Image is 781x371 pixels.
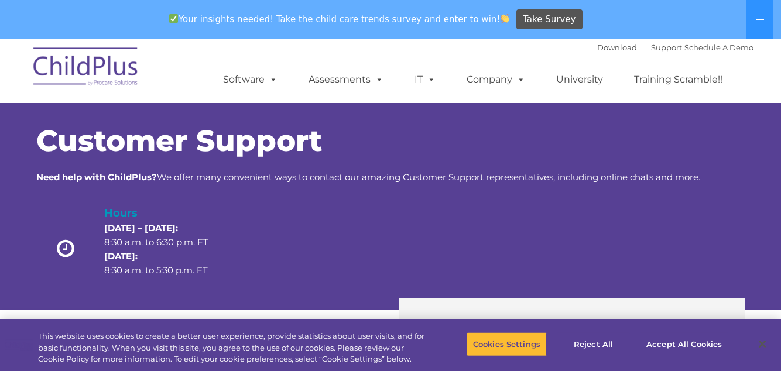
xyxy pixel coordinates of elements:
a: Company [455,68,537,91]
span: Take Survey [523,9,576,30]
span: Customer Support [36,123,322,159]
h4: Hours [104,205,228,221]
button: Accept All Cookies [640,332,728,356]
font: | [597,43,753,52]
button: Close [749,331,775,357]
a: Assessments [297,68,395,91]
strong: [DATE] – [DATE]: [104,222,178,233]
img: ChildPlus by Procare Solutions [28,39,145,98]
a: Schedule A Demo [684,43,753,52]
button: Reject All [557,332,630,356]
p: 8:30 a.m. to 6:30 p.m. ET 8:30 a.m. to 5:30 p.m. ET [104,221,228,277]
img: 👏 [501,14,509,23]
a: IT [403,68,447,91]
strong: Need help with ChildPlus? [36,171,157,183]
strong: [DATE]: [104,250,138,262]
span: We offer many convenient ways to contact our amazing Customer Support representatives, including ... [36,171,700,183]
div: This website uses cookies to create a better user experience, provide statistics about user visit... [38,331,430,365]
a: Software [211,68,289,91]
a: Training Scramble!! [622,68,734,91]
span: Your insights needed! Take the child care trends survey and enter to win! [164,8,515,30]
a: Take Survey [516,9,583,30]
button: Cookies Settings [467,332,547,356]
a: University [544,68,615,91]
a: Support [651,43,682,52]
a: Download [597,43,637,52]
img: ✅ [169,14,178,23]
